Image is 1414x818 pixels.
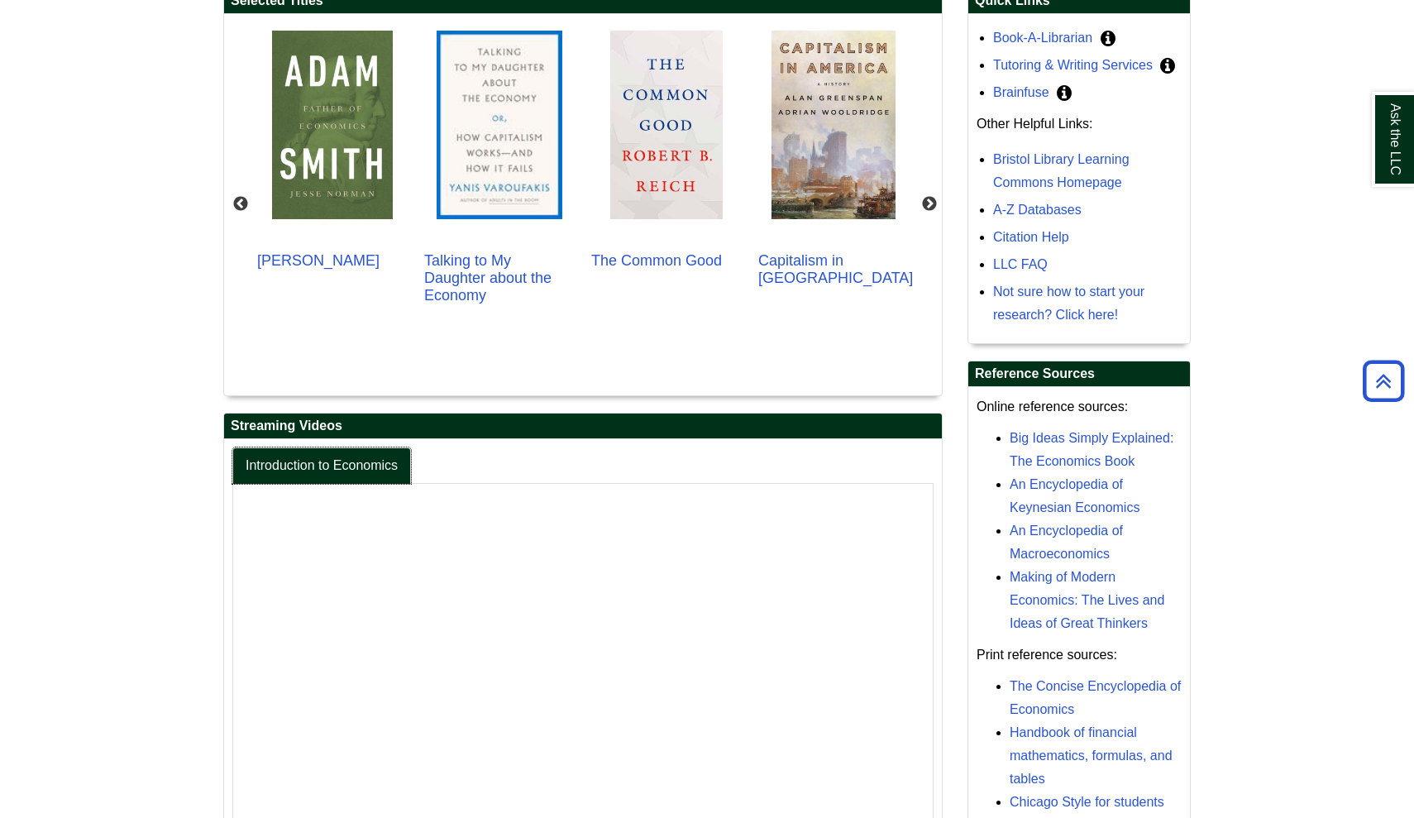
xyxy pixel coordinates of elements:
[224,414,942,439] h2: Streaming Videos
[993,152,1130,189] a: Bristol Library Learning Commons Homepage
[1010,431,1173,468] a: Big Ideas Simply Explained: The Economics Book
[1010,570,1164,630] a: Making of Modern Economics: The Lives and Ideas of Great Thinkers
[1357,370,1410,392] a: Back to Top
[1010,477,1139,514] a: An Encyclopedia of Keynesian Economics
[921,196,938,213] button: Next
[424,252,552,304] a: Talking to My Daughter about the Economy
[993,58,1153,72] a: Tutoring & Writing Services
[758,252,913,286] a: Capitalism in [GEOGRAPHIC_DATA]
[993,85,1049,99] a: Brainfuse
[993,285,1144,322] a: Not sure how to start your research? Click here!
[232,447,411,485] a: Introduction to Economics
[1010,725,1173,786] a: Handbook of financial mathematics, formulas, and tables
[977,643,1182,667] p: Print reference sources:
[977,395,1182,419] p: Online reference sources:
[977,112,1182,136] p: Other Helpful Links:
[257,252,380,269] a: [PERSON_NAME]
[232,196,249,213] button: Previous
[591,252,722,269] a: The Common Good
[993,203,1082,217] a: A-Z Databases
[993,257,1048,271] a: LLC FAQ
[968,361,1190,387] h2: Reference Sources
[993,31,1092,45] a: Book-A-Librarian
[1010,524,1123,561] a: An Encyclopedia of Macroeconomics
[1010,679,1181,716] a: The Concise Encyclopedia of Economics
[993,230,1069,244] a: Citation Help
